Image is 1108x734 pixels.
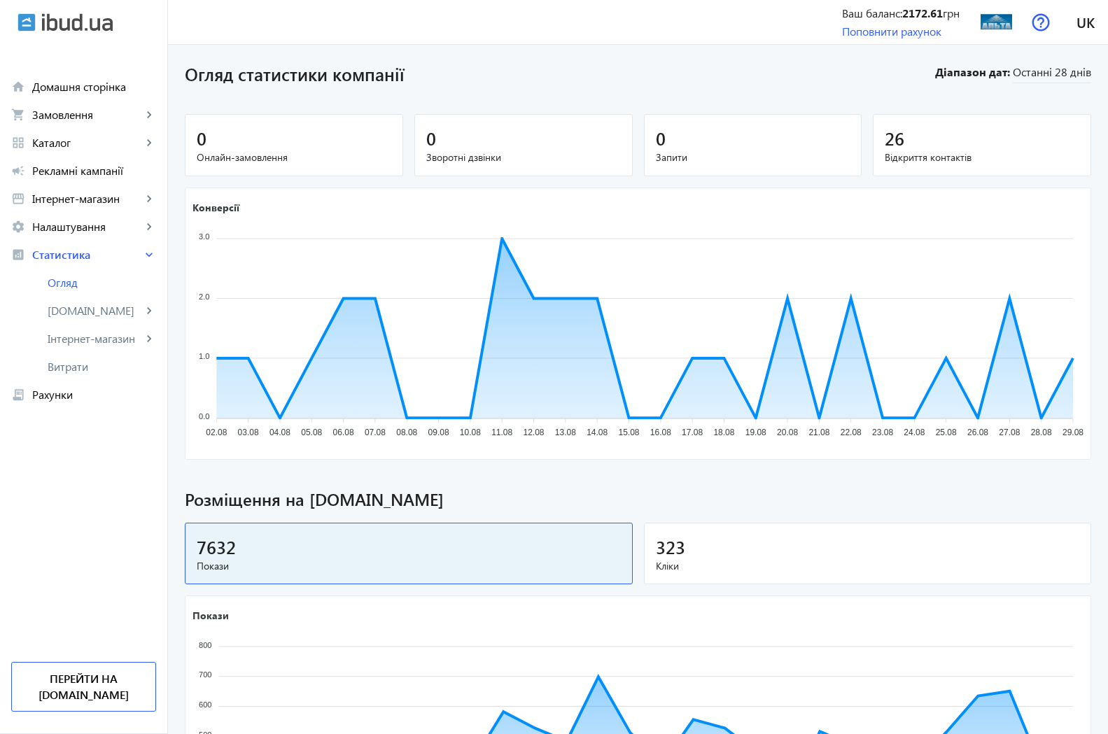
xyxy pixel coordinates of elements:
a: Поповнити рахунок [842,24,941,38]
mat-icon: home [11,80,25,94]
span: Статистика [32,248,142,262]
tspan: 23.08 [872,428,893,437]
span: Каталог [32,136,142,150]
tspan: 26.08 [967,428,988,437]
span: 0 [426,127,436,150]
tspan: 06.08 [333,428,354,437]
tspan: 800 [199,641,211,649]
span: Огляд [48,276,156,290]
span: 323 [656,535,685,558]
mat-icon: settings [11,220,25,234]
mat-icon: analytics [11,248,25,262]
h1: Огляд статистики компанії [185,62,933,86]
tspan: 28.08 [1031,428,1052,437]
span: 7632 [197,535,236,558]
mat-icon: keyboard_arrow_right [142,136,156,150]
div: Ваш баланс: грн [842,6,960,21]
tspan: 09.08 [428,428,449,437]
tspan: 29.08 [1063,428,1084,437]
tspan: 15.08 [618,428,639,437]
tspan: 2.0 [199,292,209,300]
span: Інтернет-магазин [48,332,142,346]
tspan: 02.08 [206,428,227,437]
span: Останні 28 днів [1013,64,1091,83]
tspan: 18.08 [713,428,734,437]
span: uk [1077,13,1095,31]
tspan: 14.08 [587,428,608,437]
mat-icon: keyboard_arrow_right [142,332,156,346]
span: Домашня сторінка [32,80,156,94]
tspan: 17.08 [682,428,703,437]
span: Витрати [48,360,156,374]
mat-icon: shopping_cart [11,108,25,122]
tspan: 05.08 [301,428,322,437]
mat-icon: keyboard_arrow_right [142,248,156,262]
tspan: 10.08 [460,428,481,437]
span: [DOMAIN_NAME] [48,304,142,318]
tspan: 3.0 [199,232,209,241]
mat-icon: receipt_long [11,388,25,402]
mat-icon: grid_view [11,136,25,150]
text: Покази [192,609,229,622]
tspan: 21.08 [808,428,829,437]
span: Покази [197,559,621,573]
tspan: 11.08 [491,428,512,437]
mat-icon: keyboard_arrow_right [142,192,156,206]
b: 2172.61 [902,6,943,20]
mat-icon: storefront [11,192,25,206]
mat-icon: campaign [11,164,25,178]
img: ibud.svg [17,13,36,31]
span: Запити [656,150,850,164]
span: 26 [885,127,904,150]
span: 0 [197,127,206,150]
span: Рахунки [32,388,156,402]
tspan: 600 [199,700,211,709]
tspan: 27.08 [999,428,1020,437]
img: ibud_text.svg [42,13,113,31]
span: Зворотні дзвінки [426,150,621,164]
tspan: 20.08 [777,428,798,437]
span: 0 [656,127,666,150]
tspan: 13.08 [555,428,576,437]
tspan: 25.08 [936,428,957,437]
span: Кліки [656,559,1080,573]
img: help.svg [1032,13,1050,31]
tspan: 24.08 [904,428,925,437]
mat-icon: keyboard_arrow_right [142,220,156,234]
tspan: 03.08 [238,428,259,437]
tspan: 0.0 [199,411,209,420]
mat-icon: keyboard_arrow_right [142,108,156,122]
span: Онлайн-замовлення [197,150,391,164]
span: Налаштування [32,220,142,234]
tspan: 07.08 [365,428,386,437]
a: Перейти на [DOMAIN_NAME] [11,662,156,712]
tspan: 1.0 [199,352,209,360]
tspan: 04.08 [269,428,290,437]
tspan: 19.08 [745,428,766,437]
tspan: 16.08 [650,428,671,437]
span: Розміщення на [DOMAIN_NAME] [185,488,1091,511]
mat-icon: keyboard_arrow_right [142,304,156,318]
tspan: 08.08 [396,428,417,437]
tspan: 700 [199,671,211,679]
text: Конверсії [192,200,240,213]
span: Відкриття контактів [885,150,1079,164]
span: Рекламні кампанії [32,164,156,178]
b: Діапазон дат: [933,64,1010,80]
img: 30096267ab8a016071949415137317-1284282106.jpg [981,6,1012,38]
span: Замовлення [32,108,142,122]
tspan: 22.08 [841,428,862,437]
span: Інтернет-магазин [32,192,142,206]
tspan: 12.08 [524,428,545,437]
